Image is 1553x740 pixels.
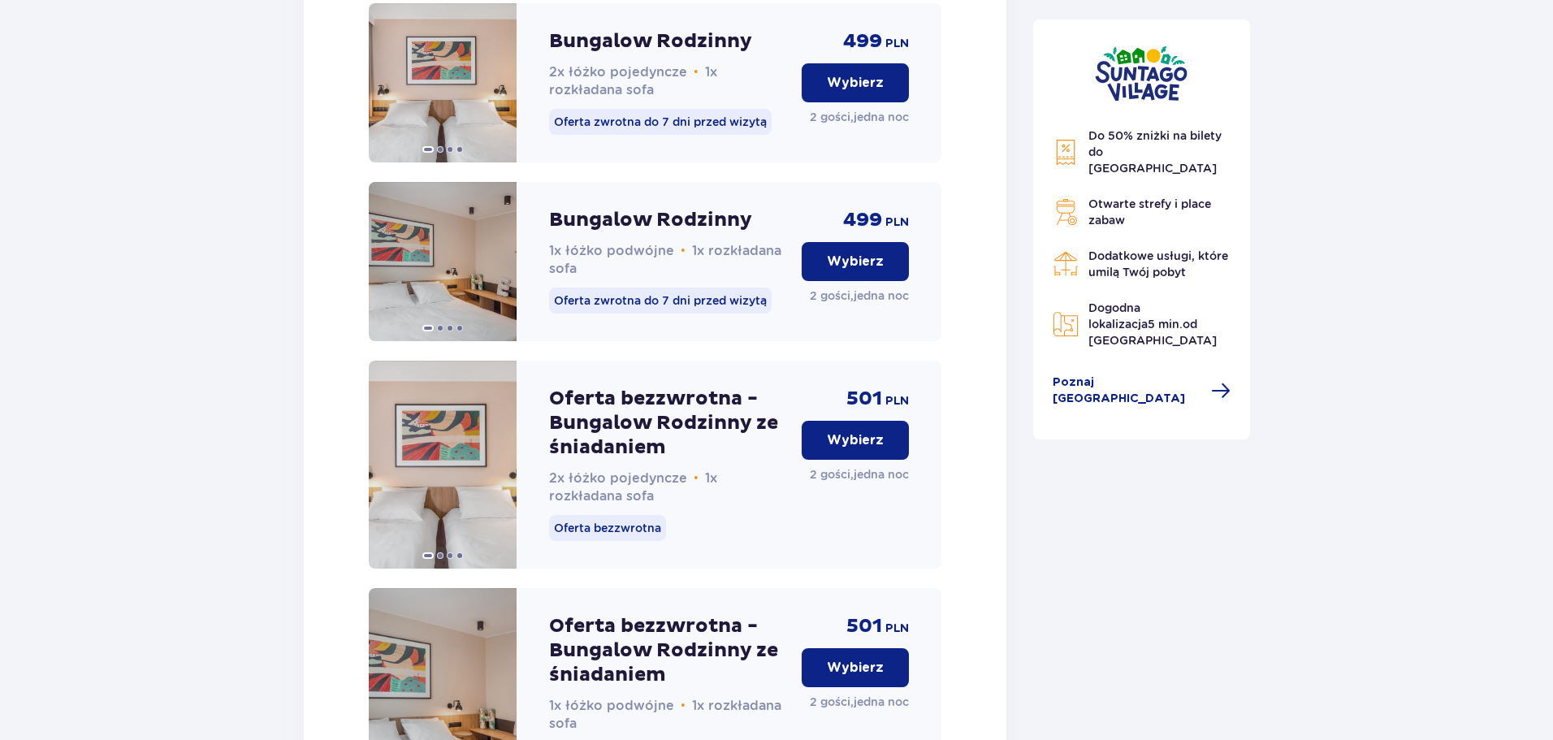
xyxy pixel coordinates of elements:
span: PLN [885,621,909,637]
span: Otwarte strefy i place zabaw [1088,197,1211,227]
img: Map Icon [1053,311,1079,337]
button: Wybierz [802,421,909,460]
img: Oferta bezzwrotna - Bungalow Rodzinny ze śniadaniem [369,361,517,569]
p: Wybierz [827,431,884,449]
p: Bungalow Rodzinny [549,29,752,54]
span: 2x łóżko pojedyncze [549,470,687,486]
span: 2x łóżko pojedyncze [549,64,687,80]
span: Do 50% zniżki na bilety do [GEOGRAPHIC_DATA] [1088,129,1222,175]
span: • [694,470,699,487]
p: Oferta bezzwrotna - Bungalow Rodzinny ze śniadaniem [549,614,789,687]
button: Wybierz [802,648,909,687]
span: • [681,243,686,259]
p: Oferta zwrotna do 7 dni przed wizytą [549,109,772,135]
p: Wybierz [827,659,884,677]
span: PLN [885,393,909,409]
span: 1x łóżko podwójne [549,243,674,258]
span: 501 [846,614,882,638]
p: Wybierz [827,253,884,270]
p: Oferta zwrotna do 7 dni przed wizytą [549,288,772,314]
span: Dogodna lokalizacja od [GEOGRAPHIC_DATA] [1088,301,1217,347]
img: Grill Icon [1053,199,1079,225]
img: Restaurant Icon [1053,251,1079,277]
p: 2 gości , jedna noc [810,694,909,710]
a: Poznaj [GEOGRAPHIC_DATA] [1053,374,1231,407]
span: PLN [885,36,909,52]
img: Discount Icon [1053,139,1079,166]
p: 2 gości , jedna noc [810,466,909,483]
span: 5 min. [1148,318,1183,331]
p: Bungalow Rodzinny [549,208,752,232]
span: Poznaj [GEOGRAPHIC_DATA] [1053,374,1202,407]
p: Wybierz [827,74,884,92]
span: 501 [846,387,882,411]
span: Dodatkowe usługi, które umilą Twój pobyt [1088,249,1228,279]
span: • [694,64,699,80]
img: Bungalow Rodzinny [369,3,517,162]
span: 499 [843,208,882,232]
img: Suntago Village [1095,45,1187,102]
span: 499 [843,29,882,54]
p: 2 gości , jedna noc [810,288,909,304]
img: Bungalow Rodzinny [369,182,517,341]
button: Wybierz [802,63,909,102]
button: Wybierz [802,242,909,281]
p: Oferta bezzwrotna - Bungalow Rodzinny ze śniadaniem [549,387,789,460]
span: PLN [885,214,909,231]
p: Oferta bezzwrotna [549,515,666,541]
span: 1x łóżko podwójne [549,698,674,713]
span: • [681,698,686,714]
p: 2 gości , jedna noc [810,109,909,125]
